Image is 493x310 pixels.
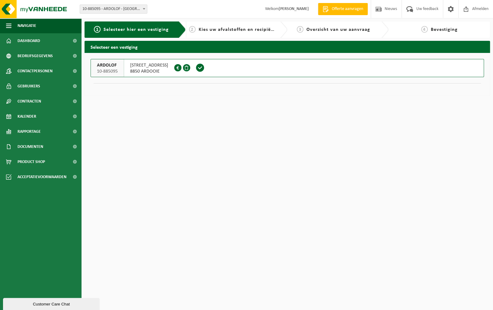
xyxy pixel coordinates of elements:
[80,5,147,13] span: 10-885095 - ARDOLOF - ARDOOIE
[80,5,147,14] span: 10-885095 - ARDOLOF - ARDOOIE
[18,139,43,154] span: Documenten
[306,27,370,32] span: Overzicht van uw aanvraag
[297,26,303,33] span: 3
[199,27,282,32] span: Kies uw afvalstoffen en recipiënten
[18,124,41,139] span: Rapportage
[18,79,40,94] span: Gebruikers
[130,68,168,74] span: 8850 ARDOOIE
[18,169,66,184] span: Acceptatievoorwaarden
[421,26,428,33] span: 4
[18,64,53,79] span: Contactpersonen
[18,48,53,64] span: Bedrijfsgegevens
[85,41,490,53] h2: Selecteer een vestiging
[3,297,101,310] iframe: chat widget
[18,154,45,169] span: Product Shop
[330,6,365,12] span: Offerte aanvragen
[91,59,484,77] button: ARDOLOF 10-885095 [STREET_ADDRESS]8850 ARDOOIE
[431,27,458,32] span: Bevestiging
[18,94,41,109] span: Contracten
[130,62,168,68] span: [STREET_ADDRESS]
[97,68,118,74] span: 10-885095
[18,33,40,48] span: Dashboard
[97,62,118,68] span: ARDOLOF
[94,26,101,33] span: 1
[18,109,36,124] span: Kalender
[318,3,368,15] a: Offerte aanvragen
[18,18,36,33] span: Navigatie
[104,27,169,32] span: Selecteer hier een vestiging
[189,26,196,33] span: 2
[279,7,309,11] strong: [PERSON_NAME]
